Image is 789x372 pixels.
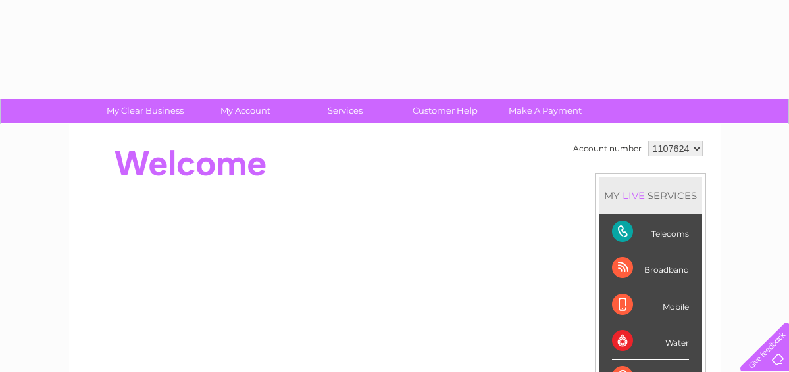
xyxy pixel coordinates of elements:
div: Telecoms [612,214,689,250]
div: Water [612,323,689,360]
a: My Account [191,99,299,123]
div: Broadband [612,250,689,287]
a: Make A Payment [491,99,599,123]
a: Customer Help [391,99,499,123]
div: Mobile [612,287,689,323]
a: Services [291,99,399,123]
td: Account number [570,137,645,160]
div: LIVE [620,189,648,202]
div: MY SERVICES [599,177,702,214]
a: My Clear Business [91,99,199,123]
